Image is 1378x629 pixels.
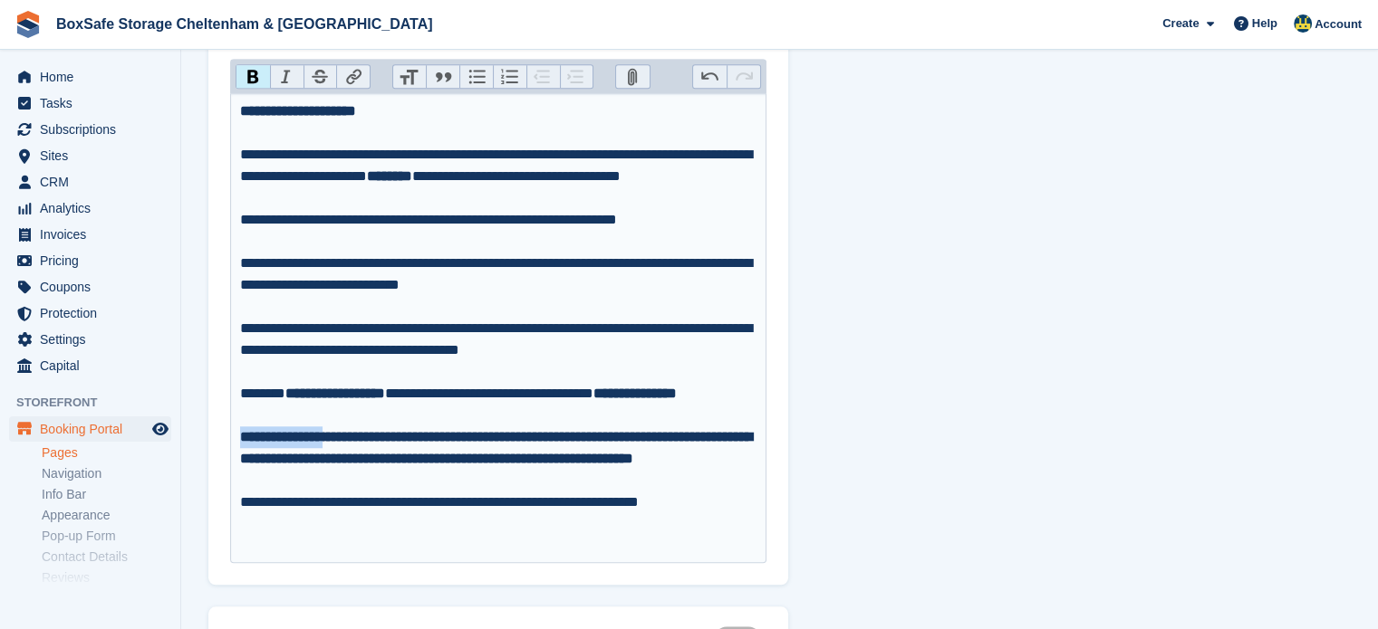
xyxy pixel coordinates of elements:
button: Numbers [493,65,526,89]
span: Tasks [40,91,149,116]
span: Help [1252,14,1277,33]
span: Analytics [40,195,149,221]
button: Strikethrough [304,65,337,89]
span: Create [1162,14,1199,33]
img: Kim Virabi [1294,14,1312,33]
span: Coupons [40,274,149,300]
a: Contact Details [42,548,171,566]
button: Bullets [459,65,493,89]
a: menu [9,416,171,442]
a: menu [9,64,171,90]
a: Info Bar [42,486,171,503]
a: Navigation [42,465,171,482]
a: menu [9,353,171,378]
button: Italic [270,65,304,89]
span: Sites [40,143,149,168]
a: menu [9,169,171,195]
span: Invoices [40,222,149,247]
a: menu [9,195,171,221]
a: menu [9,327,171,352]
button: Quote [426,65,459,89]
a: menu [9,274,171,300]
a: menu [9,300,171,326]
a: Pop-up Form [42,528,171,545]
span: Pricing [40,248,149,273]
span: Capital [40,353,149,378]
span: CRM [40,169,149,195]
span: Booking Portal [40,416,149,442]
a: Preview store [149,418,171,440]
button: Link [336,65,370,89]
button: Decrease Level [526,65,560,89]
span: Home [40,64,149,90]
a: menu [9,222,171,247]
button: Heading [393,65,427,89]
a: Reviews [42,569,171,586]
button: Attach Files [616,65,650,89]
button: Increase Level [560,65,593,89]
span: Storefront [16,394,180,412]
button: Redo [727,65,760,89]
a: menu [9,117,171,142]
img: stora-icon-8386f47178a22dfd0bd8f6a31ec36ba5ce8667c1dd55bd0f319d3a0aa187defe.svg [14,11,42,38]
span: Account [1315,15,1362,33]
a: Pages [42,444,171,462]
a: menu [9,248,171,273]
span: Settings [40,327,149,352]
a: BoxSafe Storage Cheltenham & [GEOGRAPHIC_DATA] [49,9,439,39]
button: Bold [236,65,270,89]
a: menu [9,143,171,168]
a: Appearance [42,507,171,524]
button: Undo [693,65,727,89]
span: Subscriptions [40,117,149,142]
a: menu [9,91,171,116]
span: Protection [40,300,149,326]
